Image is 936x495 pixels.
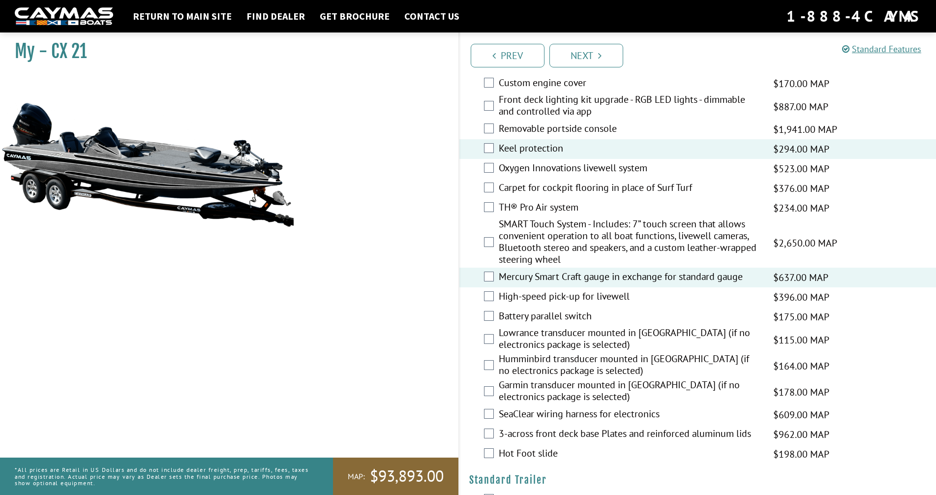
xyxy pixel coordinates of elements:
a: Get Brochure [315,10,394,23]
span: $294.00 MAP [773,142,829,156]
label: High-speed pick-up for livewell [499,290,761,305]
a: Standard Features [842,43,921,55]
a: Find Dealer [242,10,310,23]
span: $198.00 MAP [773,447,829,462]
div: 1-888-4CAYMAS [786,5,921,27]
a: Return to main site [128,10,237,23]
span: $887.00 MAP [773,99,828,114]
span: $170.00 MAP [773,76,829,91]
label: 3-across front deck base Plates and reinforced aluminum lids [499,428,761,442]
label: SMART Touch System - Includes: 7” touch screen that allows convenient operation to all boat funct... [499,218,761,268]
span: $234.00 MAP [773,201,829,216]
span: $376.00 MAP [773,181,829,196]
a: MAP:$93,893.00 [333,458,458,495]
h4: Standard Trailer [469,474,927,486]
label: Custom engine cover [499,77,761,91]
a: Next [549,44,623,67]
span: $175.00 MAP [773,309,829,324]
label: Lowrance transducer mounted in [GEOGRAPHIC_DATA] (if no electronics package is selected) [499,327,761,353]
span: $164.00 MAP [773,359,829,373]
label: Carpet for cockpit flooring in place of Surf Turf [499,182,761,196]
a: Contact Us [399,10,464,23]
label: Removable portside console [499,123,761,137]
label: Mercury Smart Craft gauge in exchange for standard gauge [499,271,761,285]
span: $115.00 MAP [773,333,829,347]
span: $609.00 MAP [773,407,829,422]
span: $1,941.00 MAP [773,122,837,137]
label: Hot Foot slide [499,447,761,462]
label: SeaClear wiring harness for electronics [499,408,761,422]
label: Humminbird transducer mounted in [GEOGRAPHIC_DATA] (if no electronics package is selected) [499,353,761,379]
label: Oxygen Innovations livewell system [499,162,761,176]
span: $523.00 MAP [773,161,829,176]
img: white-logo-c9c8dbefe5ff5ceceb0f0178aa75bf4bb51f6bca0971e226c86eb53dfe498488.png [15,7,113,26]
span: $93,893.00 [370,466,444,487]
span: $637.00 MAP [773,270,828,285]
span: MAP: [348,471,365,482]
span: $962.00 MAP [773,427,829,442]
label: Front deck lighting kit upgrade - RGB LED lights - dimmable and controlled via app [499,93,761,120]
label: TH® Pro Air system [499,201,761,216]
label: Battery parallel switch [499,310,761,324]
a: Prev [471,44,544,67]
p: *All prices are Retail in US Dollars and do not include dealer freight, prep, tariffs, fees, taxe... [15,462,311,491]
label: Keel protection [499,142,761,156]
span: $2,650.00 MAP [773,236,837,250]
label: Garmin transducer mounted in [GEOGRAPHIC_DATA] (if no electronics package is selected) [499,379,761,405]
h1: My - CX 21 [15,40,434,62]
span: $396.00 MAP [773,290,829,305]
span: $178.00 MAP [773,385,829,400]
